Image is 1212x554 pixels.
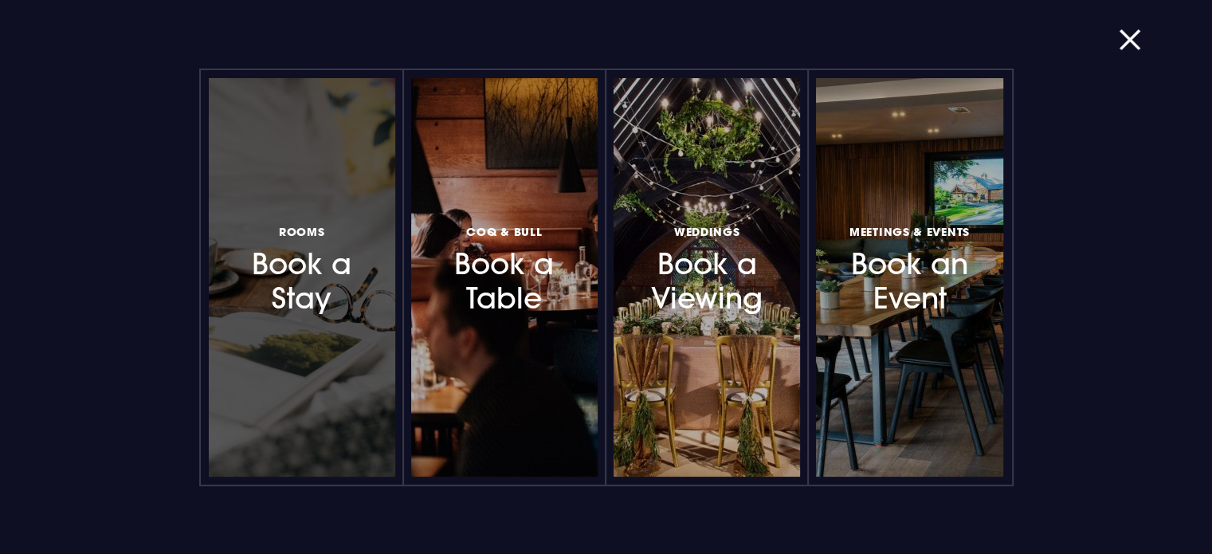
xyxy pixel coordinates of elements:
[233,222,371,316] h3: Book a Stay
[279,224,325,239] span: Rooms
[816,78,1002,477] a: Meetings & EventsBook an Event
[614,78,800,477] a: WeddingsBook a Viewing
[849,224,970,239] span: Meetings & Events
[209,78,395,477] a: RoomsBook a Stay
[411,78,598,477] a: Coq & BullBook a Table
[466,224,542,239] span: Coq & Bull
[435,222,574,316] h3: Book a Table
[674,224,740,239] span: Weddings
[840,222,979,316] h3: Book an Event
[637,222,776,316] h3: Book a Viewing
